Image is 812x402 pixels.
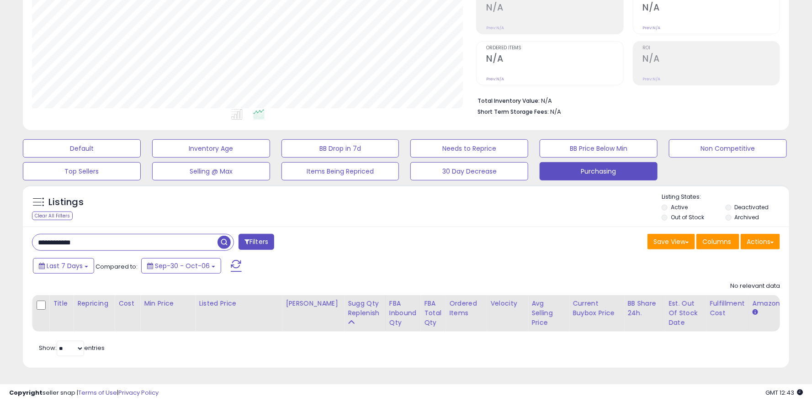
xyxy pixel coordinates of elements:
h5: Listings [48,196,84,209]
button: Needs to Reprice [410,139,528,158]
b: Total Inventory Value: [478,97,540,105]
button: Columns [696,234,739,249]
button: Non Competitive [669,139,787,158]
button: BB Drop in 7d [281,139,399,158]
div: FBA Total Qty [424,299,441,328]
label: Archived [735,213,759,221]
div: Current Buybox Price [573,299,620,318]
div: [PERSON_NAME] [286,299,340,308]
div: Cost [118,299,136,308]
button: Filters [239,234,274,250]
small: Prev: N/A [486,76,504,82]
h2: N/A [486,53,623,66]
button: Sep-30 - Oct-06 [141,258,221,274]
span: Compared to: [96,262,138,271]
span: Show: entries [39,344,105,352]
div: Sugg Qty Replenish [348,299,382,318]
small: Prev: N/A [643,25,661,31]
button: Inventory Age [152,139,270,158]
div: FBA inbound Qty [389,299,417,328]
button: Top Sellers [23,162,141,180]
div: Ordered Items [449,299,483,318]
a: Terms of Use [78,388,117,397]
div: Est. Out Of Stock Date [669,299,702,328]
h2: N/A [643,53,780,66]
small: Prev: N/A [643,76,661,82]
div: BB Share 24h. [627,299,661,318]
strong: Copyright [9,388,42,397]
small: Prev: N/A [486,25,504,31]
span: Ordered Items [486,46,623,51]
div: Min Price [144,299,191,308]
b: Short Term Storage Fees: [478,108,549,116]
span: 2025-10-14 12:43 GMT [765,388,803,397]
div: seller snap | | [9,389,159,397]
a: Privacy Policy [118,388,159,397]
span: ROI [643,46,780,51]
span: Last 7 Days [47,261,83,270]
li: N/A [478,95,773,106]
div: Avg Selling Price [531,299,565,328]
span: Sep-30 - Oct-06 [155,261,210,270]
span: Columns [702,237,731,246]
h2: N/A [643,2,780,15]
button: BB Price Below Min [540,139,658,158]
button: Default [23,139,141,158]
button: Selling @ Max [152,162,270,180]
button: Last 7 Days [33,258,94,274]
th: Please note that this number is a calculation based on your required days of coverage and your ve... [344,295,386,332]
small: Amazon Fees. [753,308,758,317]
label: Deactivated [735,203,769,211]
div: Listed Price [199,299,278,308]
button: Items Being Repriced [281,162,399,180]
p: Listing States: [662,193,789,201]
div: No relevant data [730,282,780,291]
label: Out of Stock [671,213,704,221]
div: Fulfillment Cost [710,299,745,318]
button: Purchasing [540,162,658,180]
div: Repricing [77,299,111,308]
div: Clear All Filters [32,212,73,220]
button: Save View [647,234,695,249]
h2: N/A [486,2,623,15]
button: Actions [741,234,780,249]
div: Title [53,299,69,308]
button: 30 Day Decrease [410,162,528,180]
label: Active [671,203,688,211]
span: N/A [550,107,561,116]
div: Velocity [490,299,524,308]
